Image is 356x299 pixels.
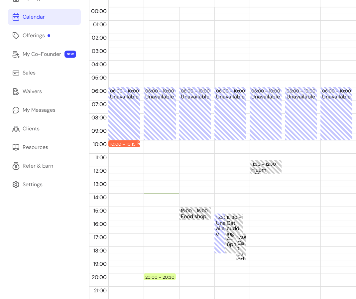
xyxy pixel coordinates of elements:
a: Clients [8,121,81,137]
div: 06:00 – 10:00 [216,88,247,94]
div: 10:00 – 10:15Reset the tech neck that is ageing you - in just 15 minutes! [108,140,140,147]
div: Settings [23,181,43,189]
div: My Messages [23,106,56,114]
div: 06:00 – 10:00Unavailable [108,87,140,140]
div: 06:00 – 10:00Unavailable [320,87,352,140]
span: 17:00 [92,234,108,241]
span: 13:00 [92,181,108,188]
div: 15:30 – 18:30 [216,214,244,221]
span: 07:00 [90,101,108,108]
div: Unavailable [216,94,245,140]
div: Cat cuddling 5-7pm [237,240,245,259]
span: 16:00 [92,221,108,227]
div: Unavailable [145,94,174,140]
span: 20:00 [90,274,108,281]
span: 11:00 [93,154,108,161]
div: Unavailable [251,94,280,140]
a: Resources [8,139,81,155]
div: Food shop 3-4pm [181,214,209,220]
a: Waivers [8,83,81,99]
div: 06:00 – 10:00Unavailable [285,87,317,140]
a: My Co-Founder NEW [8,46,81,62]
div: 11:30 – 12:30 [251,161,278,167]
div: 06:00 – 10:00Unavailable [250,87,282,140]
div: 10:00 – 10:15 [110,141,137,147]
div: Cat cuddling 4-6pm [227,221,242,253]
div: Unavailable [110,94,139,140]
span: 19:00 [92,260,108,267]
span: 14:00 [92,194,108,201]
div: Unavailable [216,221,231,253]
div: Calendar [23,13,45,21]
div: 06:00 – 10:00 [322,88,353,94]
div: 17:00 – 19:00 [237,234,266,240]
div: 06:00 – 10:00 [251,88,282,94]
div: 06:00 – 10:00 [110,88,141,94]
a: Calendar [8,9,81,25]
a: My Messages [8,102,81,118]
div: 15:30 – 18:30Cat cuddling 4-6pm [225,214,243,253]
div: Resources [23,143,48,151]
div: Clients [23,125,40,133]
a: Refer & Earn [8,158,81,174]
span: 21:00 [92,287,108,294]
div: 06:00 – 10:00Unavailable [144,87,176,140]
div: 15:30 – 18:30 [227,214,255,221]
span: 01:00 [91,21,108,28]
div: 06:00 – 10:00Unavailable [214,87,246,140]
span: 12:00 [92,167,108,174]
span: 00:00 [89,8,108,15]
div: 15:00 – 16:00Food shop 3-4pm [179,207,211,220]
div: 15:30 – 18:30Unavailable [214,214,233,253]
div: 06:00 – 10:00 [287,88,317,94]
span: 15:00 [92,207,108,214]
a: Offerings [8,28,81,44]
a: Settings [8,177,81,193]
div: Reset the tech neck that is ageing you - in just 15 minutes! [137,141,166,146]
div: Fluum office hours [251,167,280,173]
div: 15:00 – 16:00 [181,208,209,214]
div: My Co-Founder [23,50,61,58]
div: Offerings [23,32,50,40]
div: 20:00 – 20:30 [144,273,176,280]
div: Sales [23,69,36,77]
div: Unavailable [322,94,351,140]
div: 17:00 – 19:00Cat cuddling 5-7pm [236,233,246,260]
span: 04:00 [90,61,108,68]
div: 11:30 – 12:30Fluum office hours [250,160,282,174]
div: Unavailable [181,94,209,140]
div: Waivers [23,87,42,95]
span: 08:00 [90,114,108,121]
div: 20:00 – 20:30 [145,274,176,280]
span: 10:00 [91,141,108,148]
div: Unavailable [287,94,315,140]
div: 06:00 – 10:00 [145,88,176,94]
span: NEW [64,51,76,58]
a: Sales [8,65,81,81]
span: 09:00 [90,127,108,134]
div: 06:00 – 10:00 [181,88,211,94]
div: Refer & Earn [23,162,53,170]
span: 06:00 [90,87,108,94]
div: 06:00 – 10:00Unavailable [179,87,211,140]
span: 18:00 [92,247,108,254]
span: 03:00 [90,48,108,55]
span: 05:00 [90,74,108,81]
span: 02:00 [90,34,108,41]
